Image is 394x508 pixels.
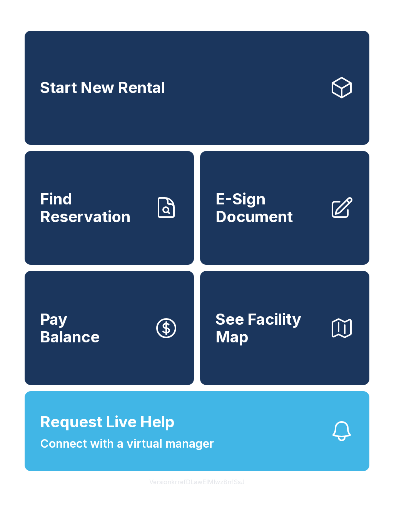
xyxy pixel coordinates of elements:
[40,410,175,433] span: Request Live Help
[25,271,194,385] button: PayBalance
[200,271,369,385] button: See Facility Map
[40,190,148,225] span: Find Reservation
[25,391,369,471] button: Request Live HelpConnect with a virtual manager
[25,31,369,145] a: Start New Rental
[200,151,369,265] a: E-Sign Document
[25,151,194,265] a: Find Reservation
[40,435,214,452] span: Connect with a virtual manager
[143,471,251,493] button: VersionkrrefDLawElMlwz8nfSsJ
[215,310,323,345] span: See Facility Map
[40,79,165,96] span: Start New Rental
[40,310,100,345] span: Pay Balance
[215,190,323,225] span: E-Sign Document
